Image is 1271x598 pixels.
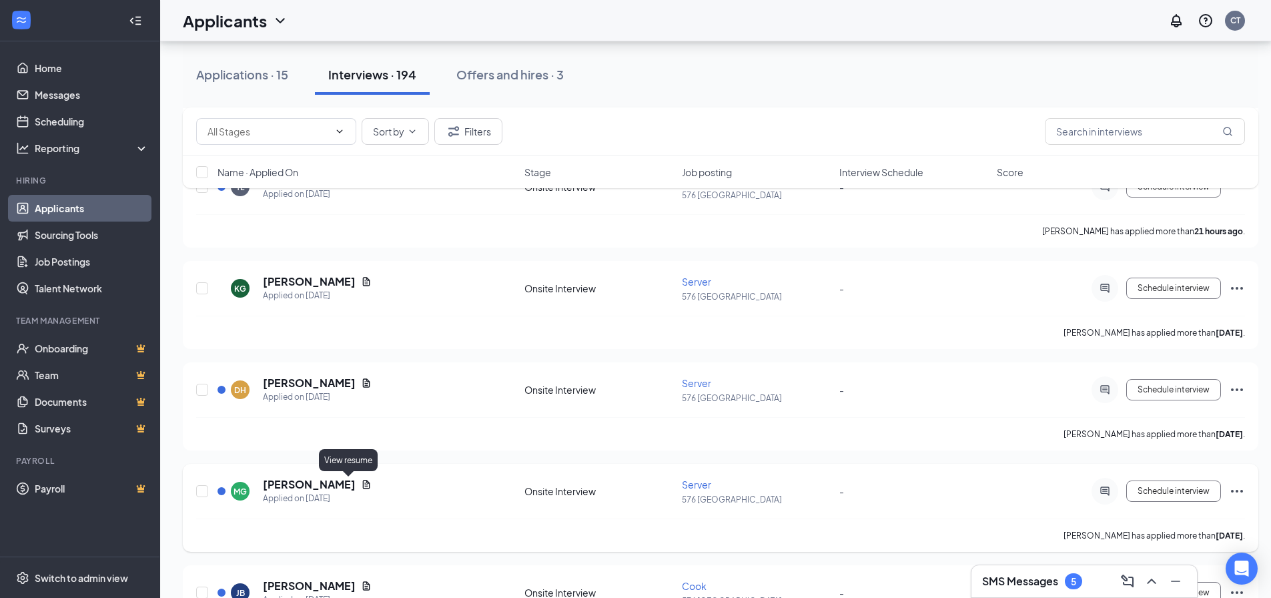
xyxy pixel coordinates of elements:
span: Name · Applied On [218,166,298,179]
h3: SMS Messages [982,574,1058,589]
input: All Stages [207,124,329,139]
button: Schedule interview [1126,379,1221,400]
svg: ChevronDown [334,126,345,137]
svg: Ellipses [1229,483,1245,499]
div: Applied on [DATE] [263,492,372,505]
input: Search in interviews [1045,118,1245,145]
a: OnboardingCrown [35,335,149,362]
div: Team Management [16,315,146,326]
svg: ActiveChat [1097,384,1113,395]
span: Server [682,479,711,491]
svg: Filter [446,123,462,139]
a: PayrollCrown [35,475,149,502]
a: SurveysCrown [35,415,149,442]
svg: Document [361,378,372,388]
svg: Document [361,479,372,490]
button: Schedule interview [1126,278,1221,299]
svg: MagnifyingGlass [1222,126,1233,137]
div: Applied on [DATE] [263,289,372,302]
svg: ChevronUp [1144,573,1160,589]
b: [DATE] [1216,429,1243,439]
p: [PERSON_NAME] has applied more than . [1064,428,1245,440]
h1: Applicants [183,9,267,32]
div: Payroll [16,455,146,467]
div: Hiring [16,175,146,186]
svg: Collapse [129,14,142,27]
svg: Settings [16,571,29,585]
p: 576 [GEOGRAPHIC_DATA] [682,494,831,505]
svg: Document [361,276,372,287]
h5: [PERSON_NAME] [263,274,356,289]
div: DH [234,384,246,396]
div: Reporting [35,141,149,155]
span: Cook [682,580,707,592]
div: KG [234,283,246,294]
div: Switch to admin view [35,571,128,585]
span: Sort by [373,127,404,136]
a: TeamCrown [35,362,149,388]
p: [PERSON_NAME] has applied more than . [1064,530,1245,541]
a: DocumentsCrown [35,388,149,415]
button: ComposeMessage [1117,571,1138,592]
p: 576 [GEOGRAPHIC_DATA] [682,392,831,404]
span: - [839,384,844,396]
h5: [PERSON_NAME] [263,579,356,593]
svg: Minimize [1168,573,1184,589]
a: Scheduling [35,108,149,135]
span: Stage [524,166,551,179]
div: Applied on [DATE] [263,390,372,404]
button: Sort byChevronDown [362,118,429,145]
span: - [839,485,844,497]
svg: Ellipses [1229,280,1245,296]
span: Schedule interview [1138,385,1210,394]
button: Minimize [1165,571,1186,592]
svg: WorkstreamLogo [15,13,28,27]
svg: Notifications [1168,13,1184,29]
p: 576 [GEOGRAPHIC_DATA] [682,291,831,302]
p: [PERSON_NAME] has applied more than . [1064,327,1245,338]
button: Filter Filters [434,118,502,145]
div: 5 [1071,576,1076,587]
a: Applicants [35,195,149,222]
button: Schedule interview [1126,481,1221,502]
svg: ChevronDown [407,126,418,137]
span: Server [682,276,711,288]
svg: ActiveChat [1097,283,1113,294]
a: Messages [35,81,149,108]
div: View resume [319,449,378,471]
svg: Ellipses [1229,382,1245,398]
a: Talent Network [35,275,149,302]
svg: ComposeMessage [1120,573,1136,589]
b: [DATE] [1216,328,1243,338]
b: [DATE] [1216,531,1243,541]
div: Open Intercom Messenger [1226,553,1258,585]
div: Applications · 15 [196,66,288,83]
p: [PERSON_NAME] has applied more than . [1042,226,1245,237]
svg: ChevronDown [272,13,288,29]
h5: [PERSON_NAME] [263,376,356,390]
div: Interviews · 194 [328,66,416,83]
a: Sourcing Tools [35,222,149,248]
svg: ActiveChat [1097,486,1113,497]
b: 21 hours ago [1194,226,1243,236]
div: Offers and hires · 3 [456,66,564,83]
a: Home [35,55,149,81]
span: Server [682,377,711,389]
div: Onsite Interview [524,383,674,396]
span: Job posting [682,166,732,179]
a: Job Postings [35,248,149,275]
svg: QuestionInfo [1198,13,1214,29]
div: Onsite Interview [524,485,674,498]
div: CT [1230,15,1240,26]
span: - [839,282,844,294]
span: Schedule interview [1138,284,1210,293]
svg: Document [361,581,372,591]
button: ChevronUp [1141,571,1162,592]
svg: Analysis [16,141,29,155]
span: Score [997,166,1023,179]
h5: [PERSON_NAME] [263,477,356,492]
span: Schedule interview [1138,487,1210,496]
span: Interview Schedule [839,166,923,179]
div: MG [234,486,247,497]
div: Onsite Interview [524,282,674,295]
